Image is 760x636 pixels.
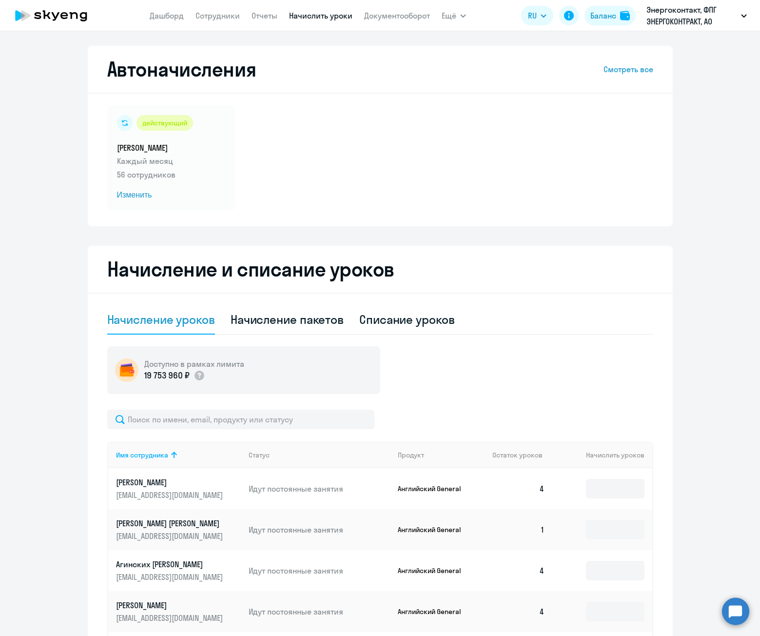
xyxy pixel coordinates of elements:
a: Агинских [PERSON_NAME][EMAIL_ADDRESS][DOMAIN_NAME] [116,559,241,582]
p: 56 сотрудников [117,169,225,180]
input: Поиск по имени, email, продукту или статусу [107,410,374,429]
span: Изменить [117,189,225,201]
div: Продукт [398,451,485,459]
p: [PERSON_NAME] [PERSON_NAME] [116,518,225,529]
button: RU [521,6,553,25]
h2: Начисление и списание уроков [107,258,653,281]
p: [EMAIL_ADDRESS][DOMAIN_NAME] [116,613,225,623]
div: Начисление пакетов [231,312,344,327]
a: Отчеты [252,11,277,20]
p: [EMAIL_ADDRESS][DOMAIN_NAME] [116,531,225,541]
p: Идут постоянные занятия [249,483,390,494]
div: действующий [136,115,193,131]
th: Начислить уроков [552,442,652,468]
p: Энергоконтакт, ФПГ ЭНЕРГОКОНТРАКТ, АО [646,4,737,27]
p: Идут постоянные занятия [249,524,390,535]
p: [PERSON_NAME] [116,477,225,488]
p: Каждый месяц [117,155,225,167]
p: Идут постоянные занятия [249,606,390,617]
p: Агинских [PERSON_NAME] [116,559,225,570]
a: Дашборд [150,11,184,20]
td: 1 [485,509,553,550]
span: Ещё [442,10,456,21]
div: Начисление уроков [107,312,215,327]
div: Статус [249,451,390,459]
span: RU [528,10,537,21]
td: 4 [485,468,553,509]
span: Остаток уроков [492,451,543,459]
a: Документооборот [364,11,430,20]
button: Балансbalance [585,6,636,25]
p: 19 753 960 ₽ [144,369,190,382]
a: [PERSON_NAME][EMAIL_ADDRESS][DOMAIN_NAME] [116,477,241,500]
a: Смотреть все [604,63,653,75]
div: Имя сотрудника [116,451,241,459]
p: Идут постоянные занятия [249,565,390,576]
div: Остаток уроков [492,451,553,459]
div: Списание уроков [359,312,455,327]
div: Продукт [398,451,424,459]
p: Английский General [398,484,471,493]
div: Статус [249,451,270,459]
a: [PERSON_NAME][EMAIL_ADDRESS][DOMAIN_NAME] [116,600,241,623]
td: 4 [485,550,553,591]
p: [EMAIL_ADDRESS][DOMAIN_NAME] [116,572,225,582]
p: Английский General [398,566,471,575]
button: Энергоконтакт, ФПГ ЭНЕРГОКОНТРАКТ, АО [642,4,752,27]
p: [PERSON_NAME] [116,600,225,611]
a: Начислить уроки [289,11,352,20]
p: [EMAIL_ADDRESS][DOMAIN_NAME] [116,490,225,500]
td: 4 [485,591,553,632]
p: Английский General [398,525,471,534]
div: Баланс [590,10,616,21]
a: Сотрудники [195,11,240,20]
img: balance [620,11,630,20]
h5: [PERSON_NAME] [117,142,225,153]
img: wallet-circle.png [115,358,138,382]
div: Имя сотрудника [116,451,168,459]
p: Английский General [398,607,471,616]
button: Ещё [442,6,466,25]
a: [PERSON_NAME] [PERSON_NAME][EMAIL_ADDRESS][DOMAIN_NAME] [116,518,241,541]
h5: Доступно в рамках лимита [144,358,244,369]
h2: Автоначисления [107,58,256,81]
